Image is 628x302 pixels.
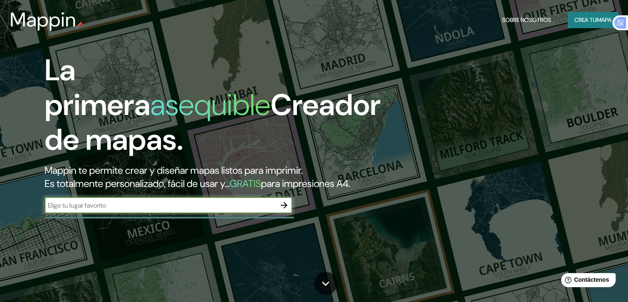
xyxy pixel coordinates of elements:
font: GRATIS [230,177,261,190]
button: Sobre nosotros [499,12,555,28]
font: La primera [45,51,150,124]
font: Mappin te permite crear y diseñar mapas listos para imprimir. [45,164,303,177]
font: asequible [150,86,270,124]
font: para impresiones A4. [261,177,350,190]
font: Mappin [10,7,76,33]
font: Creador de mapas. [45,86,381,159]
input: Elige tu lugar favorito [45,201,276,210]
iframe: Lanzador de widgets de ayuda [555,270,619,293]
font: Sobre nosotros [502,16,551,24]
font: Es totalmente personalizado, fácil de usar y... [45,177,230,190]
font: mapa [597,16,611,24]
font: Crea tu [574,16,597,24]
img: pin de mapeo [76,22,83,28]
button: Crea tumapa [568,12,618,28]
